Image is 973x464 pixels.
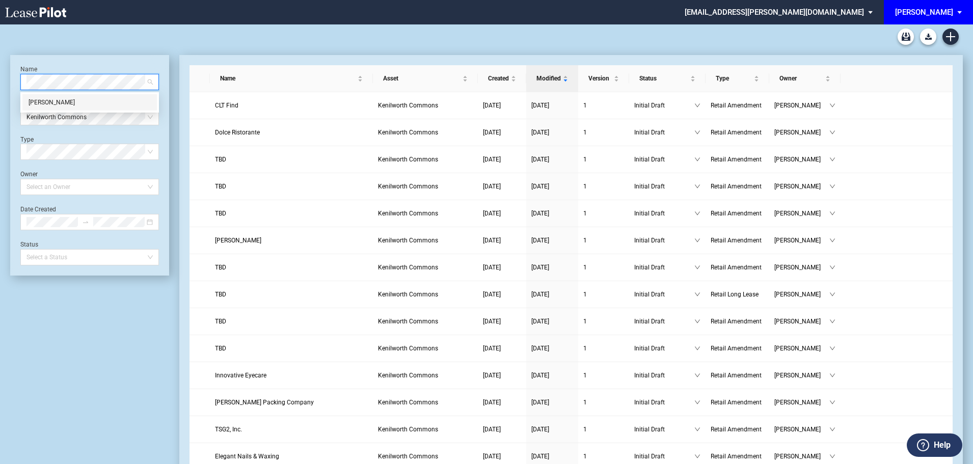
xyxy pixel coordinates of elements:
span: Asset [383,73,461,84]
span: [DATE] [531,210,549,217]
a: 1 [583,451,624,461]
th: Type [706,65,769,92]
span: down [829,426,835,432]
a: [DATE] [483,127,521,138]
span: down [694,183,700,189]
span: Initial Draft [634,424,694,434]
span: Retail Amendment [711,453,762,460]
a: [DATE] [531,424,573,434]
span: [DATE] [531,426,549,433]
span: [PERSON_NAME] [774,451,829,461]
span: [DATE] [483,426,501,433]
span: Initial Draft [634,127,694,138]
span: Kenilworth Commons [378,291,438,298]
a: 1 [583,424,624,434]
div: [PERSON_NAME] [29,97,151,107]
span: Owner [779,73,823,84]
a: [DATE] [483,316,521,326]
a: Retail Amendment [711,397,764,407]
a: 1 [583,181,624,192]
a: [DATE] [531,235,573,245]
span: down [694,291,700,297]
a: 1 [583,370,624,380]
a: Kenilworth Commons [378,262,473,272]
span: [DATE] [483,345,501,352]
a: [DATE] [531,397,573,407]
a: 1 [583,100,624,111]
span: [DATE] [531,372,549,379]
span: down [829,129,835,135]
span: Initial Draft [634,181,694,192]
span: [DATE] [531,318,549,325]
span: 1 [583,345,587,352]
a: [DATE] [531,451,573,461]
span: Initial Draft [634,100,694,111]
a: CLT Find [215,100,368,111]
span: down [829,345,835,351]
span: Kenilworth Commons [378,453,438,460]
a: Retail Amendment [711,262,764,272]
a: 1 [583,235,624,245]
a: Kenilworth Commons [378,424,473,434]
span: Created [488,73,509,84]
span: Retail Amendment [711,210,762,217]
a: 1 [583,208,624,219]
span: Initial Draft [634,208,694,219]
span: 1 [583,318,587,325]
span: TBD [215,291,226,298]
label: Help [934,439,951,452]
span: Name [220,73,356,84]
a: 1 [583,316,624,326]
span: [DATE] [531,453,549,460]
span: [DATE] [483,102,501,109]
a: [DATE] [531,262,573,272]
a: Innovative Eyecare [215,370,368,380]
span: CLT Find [215,102,238,109]
span: [DATE] [531,156,549,163]
a: TBD [215,316,368,326]
span: Kenilworth Commons [378,129,438,136]
span: [PERSON_NAME] [774,235,829,245]
span: 1 [583,102,587,109]
span: Initial Draft [634,235,694,245]
span: Initial Draft [634,262,694,272]
span: Kenilworth Commons [378,372,438,379]
span: Kenilworth Commons [378,318,438,325]
a: [DATE] [483,181,521,192]
span: Retail Amendment [711,156,762,163]
label: Type [20,136,34,143]
a: [PERSON_NAME] Packing Company [215,397,368,407]
a: Retail Long Lease [711,289,764,299]
span: [DATE] [483,183,501,190]
th: Owner [769,65,841,92]
a: Kenilworth Commons [378,451,473,461]
span: Kenilworth Commons [378,264,438,271]
a: Retail Amendment [711,316,764,326]
a: TBD [215,289,368,299]
span: [DATE] [531,183,549,190]
span: [DATE] [483,237,501,244]
span: [DATE] [531,102,549,109]
span: Initial Draft [634,397,694,407]
span: down [694,237,700,243]
a: Kenilworth Commons [378,316,473,326]
a: Elegant Nails & Waxing [215,451,368,461]
span: TBD [215,210,226,217]
a: 1 [583,289,624,299]
span: [PERSON_NAME] [774,343,829,353]
span: Elegant Nails & Waxing [215,453,279,460]
a: Retail Amendment [711,451,764,461]
a: TBD [215,181,368,192]
span: [DATE] [483,291,501,298]
span: down [694,318,700,324]
a: [DATE] [531,154,573,165]
span: [DATE] [483,372,501,379]
a: [DATE] [483,424,521,434]
a: [DATE] [483,100,521,111]
a: Dolce Ristorante [215,127,368,138]
a: [DATE] [483,154,521,165]
span: TBD [215,345,226,352]
span: down [829,102,835,108]
a: Retail Amendment [711,181,764,192]
span: [DATE] [531,264,549,271]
